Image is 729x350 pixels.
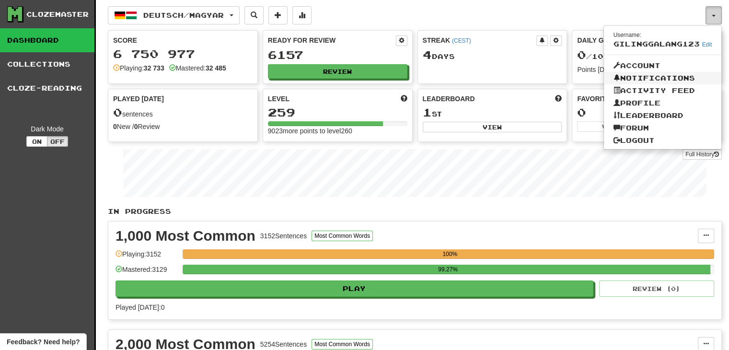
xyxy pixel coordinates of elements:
div: 99.27% [185,265,710,274]
div: sentences [113,106,253,119]
span: 1 [423,105,432,119]
button: View [423,122,562,132]
span: Played [DATE] [113,94,164,104]
button: More stats [292,6,312,24]
a: Forum [604,122,722,134]
div: 3152 Sentences [260,231,307,241]
button: Deutsch/Magyar [108,6,240,24]
button: Play [116,280,593,297]
p: In Progress [108,207,722,216]
div: Points [DATE] [577,65,717,74]
span: This week in points, UTC [555,94,562,104]
strong: 32 485 [206,64,226,72]
a: Profile [604,97,722,109]
button: On [26,136,47,147]
a: Leaderboard [604,109,722,122]
div: 0 [577,106,717,118]
span: 0 [577,48,586,61]
button: Off [47,136,68,147]
div: st [423,106,562,119]
strong: 0 [134,123,138,130]
div: Mastered: [169,63,226,73]
div: 5254 Sentences [260,339,307,349]
a: Account [604,59,722,72]
div: Mastered: 3129 [116,265,178,280]
strong: 0 [113,123,117,130]
button: Most Common Words [312,339,373,350]
div: Clozemaster [26,10,89,19]
div: 259 [268,106,407,118]
button: View [577,121,646,132]
button: Review [268,64,407,79]
span: Score more points to level up [401,94,407,104]
span: Played [DATE]: 0 [116,303,164,311]
span: Open feedback widget [7,337,80,347]
strong: 32 733 [144,64,164,72]
div: Dark Mode [7,124,87,134]
div: Day s [423,49,562,61]
span: 0 [113,105,122,119]
a: Full History [683,149,722,160]
a: Activity Feed [604,84,722,97]
div: 9023 more points to level 260 [268,126,407,136]
span: / 10 [577,52,603,60]
a: Logout [604,134,722,147]
span: Level [268,94,289,104]
a: (CEST) [452,37,471,44]
div: Playing: 3152 [116,249,178,265]
span: Deutsch / Magyar [143,11,224,19]
button: Add sentence to collection [268,6,288,24]
div: Playing: [113,63,164,73]
div: Ready for Review [268,35,396,45]
span: 4 [423,48,432,61]
button: Review (0) [599,280,714,297]
div: 6 750 977 [113,48,253,60]
div: 100% [185,249,714,259]
small: Username: [613,32,641,38]
a: Notifications [604,72,722,84]
span: Leaderboard [423,94,475,104]
div: 6157 [268,49,407,61]
button: Search sentences [244,6,264,24]
button: Most Common Words [312,231,373,241]
div: Daily Goal [577,35,705,46]
div: Favorites [577,94,717,104]
span: GIlinggalang123 [613,40,700,48]
div: 1,000 Most Common [116,229,255,243]
div: Score [113,35,253,45]
a: Edit [702,41,712,48]
div: Streak [423,35,537,45]
div: New / Review [113,122,253,131]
